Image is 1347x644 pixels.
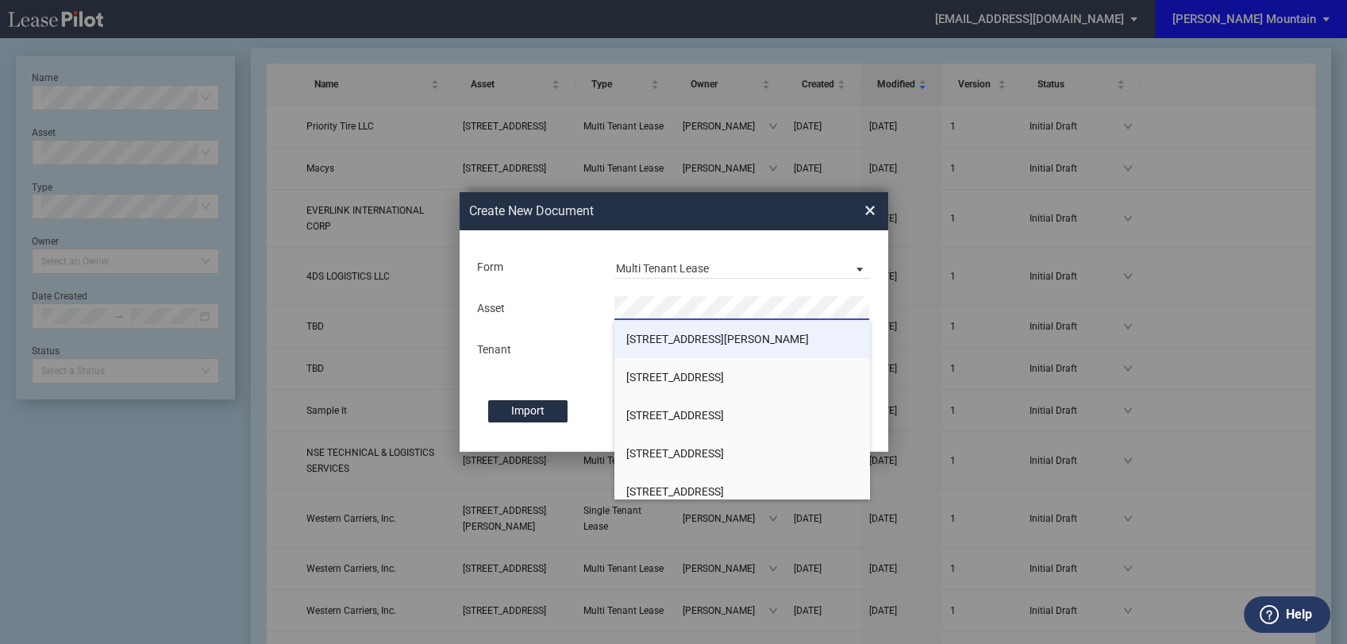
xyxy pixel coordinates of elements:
div: Tenant [468,342,605,358]
span: [STREET_ADDRESS] [626,485,724,498]
div: Multi Tenant Lease [616,262,709,275]
div: Asset [468,301,605,317]
label: Help [1286,604,1312,625]
span: [STREET_ADDRESS] [626,371,724,384]
label: Import [488,400,568,422]
li: [STREET_ADDRESS] [614,472,871,511]
li: [STREET_ADDRESS] [614,358,871,396]
h2: Create New Document [469,202,807,220]
div: Form [468,260,605,276]
li: [STREET_ADDRESS] [614,396,871,434]
md-select: Lease Form: Multi Tenant Lease [614,255,871,279]
md-dialog: Create New ... [460,192,888,453]
span: × [864,198,876,223]
li: [STREET_ADDRESS][PERSON_NAME] [614,320,871,358]
span: [STREET_ADDRESS] [626,447,724,460]
span: [STREET_ADDRESS][PERSON_NAME] [626,333,809,345]
li: [STREET_ADDRESS] [614,434,871,472]
span: [STREET_ADDRESS] [626,409,724,422]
